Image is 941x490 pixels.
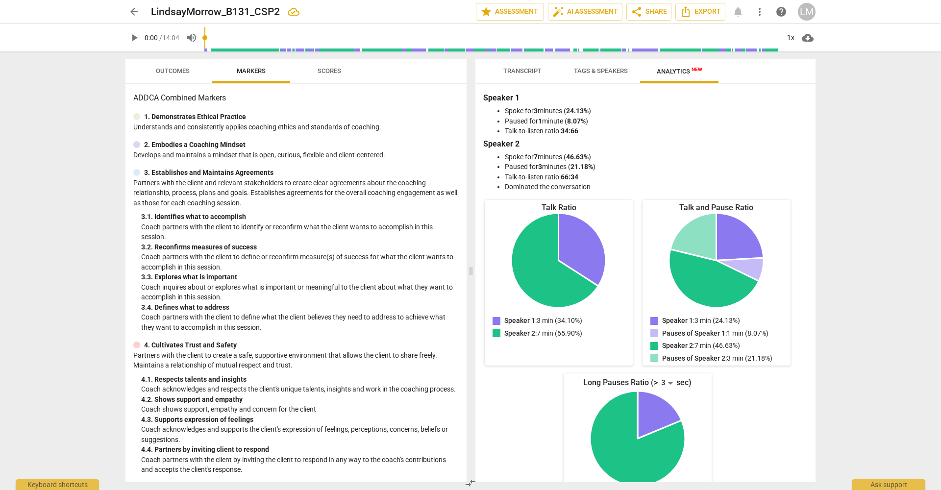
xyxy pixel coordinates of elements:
[631,6,643,18] span: share
[141,415,459,425] div: 4. 3. Supports expression of feelings
[662,354,725,362] span: Pauses of Speaker 2
[141,282,459,302] p: Coach inquires about or explores what is important or meaningful to the client about what they wa...
[631,6,667,18] span: Share
[503,67,542,74] span: Transcript
[485,202,633,213] div: Talk Ratio
[128,32,140,44] span: play_arrow
[141,444,459,455] div: 4. 4. Partners by inviting client to respond
[156,67,190,74] span: Outcomes
[567,117,586,125] b: 8.07%
[574,67,628,74] span: Tags & Speakers
[657,68,702,75] span: Analytics
[802,32,814,44] span: cloud_download
[504,328,582,339] p: : 7 min (65.90%)
[141,222,459,242] p: Coach partners with the client to identify or reconfirm what the client wants to accomplish in th...
[483,93,520,102] b: Speaker 1
[125,29,143,47] button: Play
[662,329,725,337] span: Pauses of Speaker 1
[662,317,693,324] span: Speaker 1
[133,350,459,370] p: Partners with the client to create a safe, supportive environment that allows the client to share...
[505,182,806,192] li: Dominated the conversation
[561,127,578,135] b: 34:66
[141,374,459,385] div: 4. 1. Respects talents and insights
[504,329,535,337] span: Speaker 2
[692,67,702,72] span: New
[318,67,341,74] span: Scores
[133,178,459,208] p: Partners with the client and relevant stakeholders to create clear agreements about the coaching ...
[144,340,237,350] p: 4. Cultivates Trust and Safety
[754,6,766,18] span: more_vert
[465,477,476,489] span: compare_arrows
[483,139,520,148] b: Speaker 2
[505,162,806,172] li: Paused for minutes ( )
[145,34,158,42] span: 0:00
[775,6,787,18] span: help
[141,394,459,405] div: 4. 2. Shows support and empathy
[680,6,721,18] span: Export
[141,252,459,272] p: Coach partners with the client to define or reconfirm measure(s) of success for what the client w...
[570,163,593,171] b: 21.18%
[183,29,200,47] button: Volume
[781,30,800,46] div: 1x
[133,150,459,160] p: Develops and maintains a mindset that is open, curious, flexible and client-centered.
[144,168,273,178] p: 3. Establishes and Maintains Agreements
[159,34,179,42] span: / 14:04
[534,107,538,115] b: 3
[561,173,578,181] b: 66:34
[141,312,459,332] p: Coach partners with the client to define what the client believes they need to address to achieve...
[144,140,246,150] p: 2. Embodies a Coaching Mindset
[505,126,806,136] li: Talk-to-listen ratio:
[662,316,740,326] p: : 3 min (24.13%)
[552,6,564,18] span: auto_fix_high
[237,67,266,74] span: Markers
[538,163,542,171] b: 3
[505,172,806,182] li: Talk-to-listen ratio:
[852,479,925,490] div: Ask support
[141,302,459,313] div: 3. 4. Defines what to address
[566,107,589,115] b: 24.13%
[566,153,589,161] b: 46.63%
[662,328,768,339] p: : 1 min (8.07%)
[505,152,806,162] li: Spoke for minutes ( )
[480,6,492,18] span: star
[505,106,806,116] li: Spoke for minutes ( )
[144,112,246,122] p: 1. Demonstrates Ethical Practice
[504,316,582,326] p: : 3 min (34.10%)
[133,122,459,132] p: Understands and consistently applies coaching ethics and standards of coaching.
[141,242,459,252] div: 3. 2. Reconfirms measures of success
[662,353,772,364] p: : 3 min (21.18%)
[288,6,299,18] div: All changes saved
[151,6,280,18] h2: LindsayMorrow_B131_CSP2
[662,341,740,351] p: : 7 min (46.63%)
[476,3,544,21] button: Assessment
[141,424,459,444] p: Coach acknowledges and supports the client's expression of feelings, perceptions, concerns, belie...
[128,6,140,18] span: arrow_back
[798,3,816,21] button: LM
[643,202,791,213] div: Talk and Pause Ratio
[662,342,693,349] span: Speaker 2
[141,272,459,282] div: 3. 3. Explores what is important
[504,317,535,324] span: Speaker 1
[675,3,725,21] button: Export
[141,384,459,394] p: Coach acknowledges and respects the client's unique talents, insights and work in the coaching pr...
[480,6,540,18] span: Assessment
[658,375,676,391] div: 3
[505,116,806,126] li: Paused for minute ( )
[141,404,459,415] p: Coach shows support, empathy and concern for the client
[133,92,459,104] h3: ADDCA Combined Markers
[772,3,790,21] a: Help
[141,212,459,222] div: 3. 1. Identifies what to accomplish
[564,375,712,391] div: Long Pauses Ratio (> sec)
[16,479,99,490] div: Keyboard shortcuts
[141,455,459,475] p: Coach partners with the client by inviting the client to respond in any way to the coach's contri...
[626,3,671,21] button: Share
[552,6,618,18] span: AI Assessment
[538,117,542,125] b: 1
[186,32,198,44] span: volume_up
[548,3,622,21] button: AI Assessment
[534,153,538,161] b: 7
